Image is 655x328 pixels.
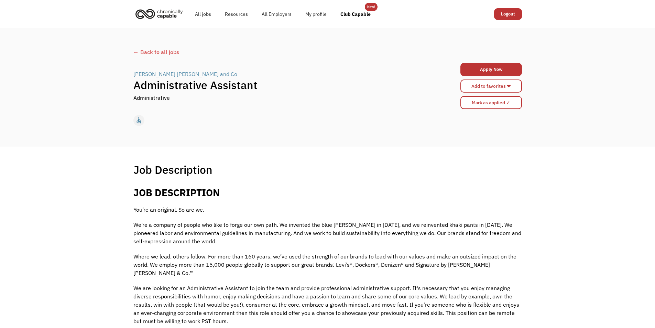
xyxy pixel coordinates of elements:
p: Where we lead, others follow. For more than 160 years, we’ve used the strength of our brands to l... [133,252,522,277]
a: ← Back to all jobs [133,48,522,56]
a: Logout [494,8,522,20]
form: Mark as applied form [460,94,522,111]
a: Add to favorites ❤ [460,80,522,93]
div: Administrative [133,94,170,102]
div: [PERSON_NAME] [PERSON_NAME] and Co [133,70,237,78]
a: All Employers [255,3,298,25]
h1: Administrative Assistant [133,78,425,92]
input: Mark as applied ✓ [460,96,522,109]
img: Chronically Capable logo [133,6,185,21]
a: Resources [218,3,255,25]
a: Club Capable [334,3,378,25]
h1: Job Description [133,163,212,177]
p: We are looking for an Administrative Assistant to join the team and provide professional administ... [133,284,522,325]
p: We’re a company of people who like to forge our own path. We invented the blue [PERSON_NAME] in [... [133,221,522,245]
p: You’re an original. So are we. [133,205,522,214]
b: JOB DESCRIPTION [133,186,220,199]
div: New! [367,3,375,11]
a: Apply Now [460,63,522,76]
a: My profile [298,3,334,25]
a: [PERSON_NAME] [PERSON_NAME] and Co [133,70,239,78]
a: All jobs [188,3,218,25]
div: accessible [135,115,142,126]
a: home [133,6,188,21]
